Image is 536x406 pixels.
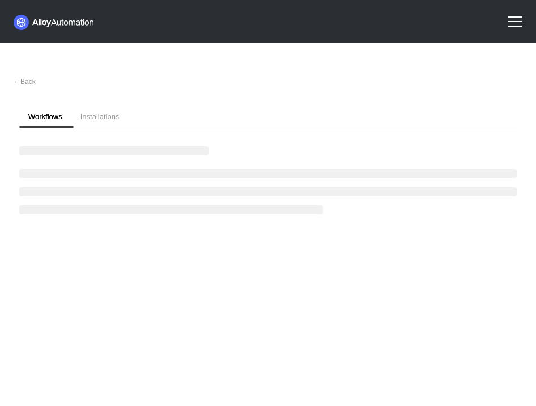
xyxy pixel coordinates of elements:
span: ← [14,78,20,86]
a: logo [14,3,95,40]
img: logo [14,15,95,30]
span: Workflows [28,112,62,121]
span: Installations [80,112,120,121]
div: Back [14,77,36,87]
